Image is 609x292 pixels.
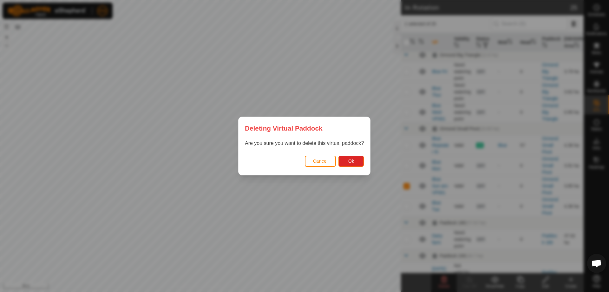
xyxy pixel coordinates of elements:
[245,123,323,133] span: Deleting Virtual Paddock
[305,156,336,167] button: Cancel
[339,156,364,167] button: Ok
[348,159,354,164] span: Ok
[587,254,606,273] div: Open chat
[245,139,364,147] p: Are you sure you want to delete this virtual paddock?
[313,159,328,164] span: Cancel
